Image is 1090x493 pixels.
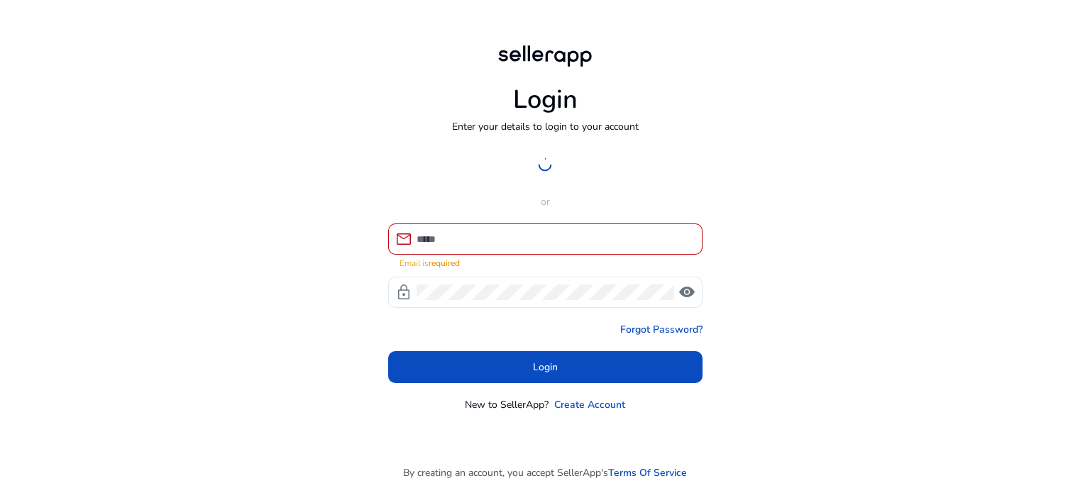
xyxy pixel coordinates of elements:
span: Login [533,360,558,375]
span: lock [395,284,412,301]
p: New to SellerApp? [465,397,549,412]
img: npw-badge-icon-locked.svg [671,233,682,245]
strong: required [429,257,460,269]
span: visibility [678,284,695,301]
a: Terms Of Service [608,465,687,480]
mat-error: Email is [400,255,691,270]
p: Enter your details to login to your account [452,119,639,134]
a: Forgot Password? [620,322,703,337]
span: mail [395,231,412,248]
img: npw-badge-icon-locked.svg [654,287,666,298]
h1: Login [513,84,578,115]
button: Login [388,351,703,383]
a: Create Account [554,397,625,412]
p: or [388,194,703,209]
